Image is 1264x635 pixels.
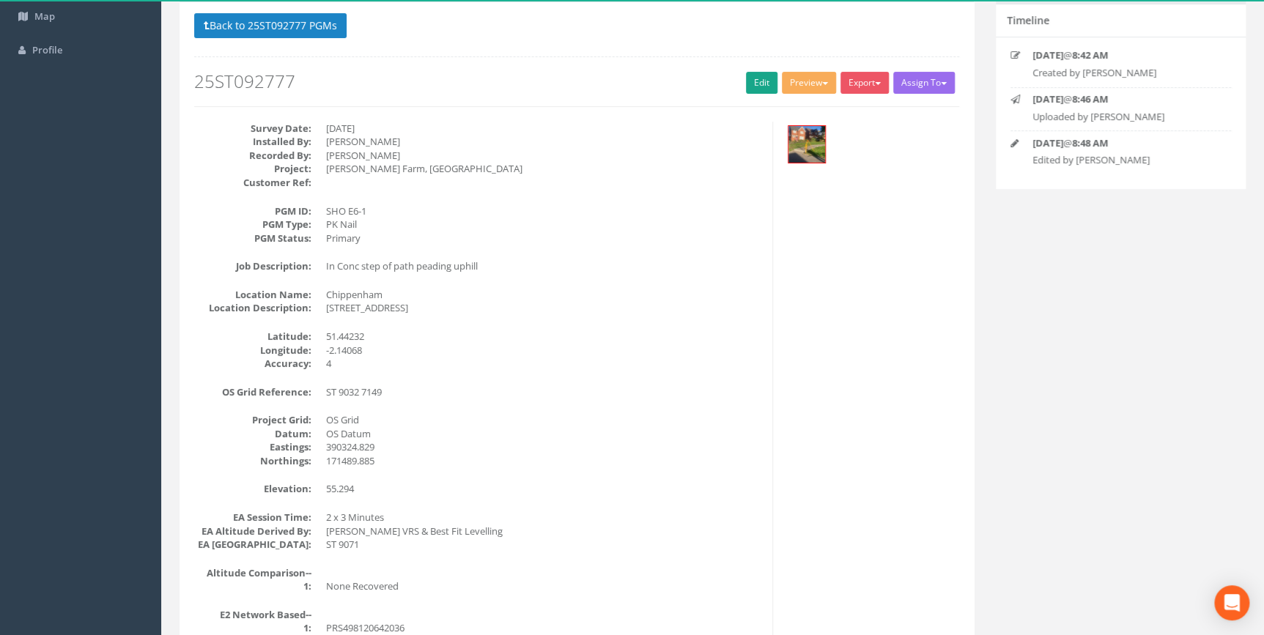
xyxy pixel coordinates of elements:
[840,72,889,94] button: Export
[194,482,311,496] dt: Elevation:
[34,10,55,23] span: Map
[326,413,761,427] dd: OS Grid
[194,413,311,427] dt: Project Grid:
[194,427,311,441] dt: Datum:
[194,288,311,302] dt: Location Name:
[326,149,761,163] dd: [PERSON_NAME]
[1032,136,1063,149] strong: [DATE]
[326,510,761,524] dd: 2 x 3 Minutes
[1032,48,1063,62] strong: [DATE]
[194,149,311,163] dt: Recorded By:
[326,344,761,357] dd: -2.14068
[194,176,311,190] dt: Customer Ref:
[194,579,311,593] dt: 1:
[194,72,959,91] h2: 25ST092777
[326,524,761,538] dd: [PERSON_NAME] VRS & Best Fit Levelling
[194,162,311,176] dt: Project:
[326,579,761,593] dd: None Recovered
[32,43,62,56] span: Profile
[1032,153,1213,167] p: Edited by [PERSON_NAME]
[194,330,311,344] dt: Latitude:
[194,454,311,468] dt: Northings:
[194,13,347,38] button: Back to 25ST092777 PGMs
[326,259,761,273] dd: In Conc step of path peading uphill
[326,231,761,245] dd: Primary
[326,538,761,552] dd: ST 9071
[194,621,311,635] dt: 1:
[326,482,761,496] dd: 55.294
[194,510,311,524] dt: EA Session Time:
[326,122,761,135] dd: [DATE]
[1032,92,1063,105] strong: [DATE]
[1007,15,1049,26] h5: Timeline
[194,259,311,273] dt: Job Description:
[1072,48,1108,62] strong: 8:42 AM
[194,122,311,135] dt: Survey Date:
[326,218,761,231] dd: PK Nail
[326,427,761,441] dd: OS Datum
[326,385,761,399] dd: ST 9032 7149
[746,72,777,94] a: Edit
[326,135,761,149] dd: [PERSON_NAME]
[194,566,311,580] dt: Altitude Comparison--
[788,126,825,163] img: 68dcea559ec80500159164cb_e20fc501-6788-494e-b088-820c986f4436_thumb.png
[326,454,761,468] dd: 171489.885
[1072,92,1108,105] strong: 8:46 AM
[1032,110,1213,124] p: Uploaded by [PERSON_NAME]
[194,231,311,245] dt: PGM Status:
[326,162,761,176] dd: [PERSON_NAME] Farm, [GEOGRAPHIC_DATA]
[194,440,311,454] dt: Eastings:
[194,357,311,371] dt: Accuracy:
[1032,66,1213,80] p: Created by [PERSON_NAME]
[326,301,761,315] dd: [STREET_ADDRESS]
[194,524,311,538] dt: EA Altitude Derived By:
[326,621,761,635] dd: PRS498120642036
[326,204,761,218] dd: SHO E6-1
[194,385,311,399] dt: OS Grid Reference:
[1072,136,1108,149] strong: 8:48 AM
[194,344,311,357] dt: Longitude:
[326,357,761,371] dd: 4
[326,440,761,454] dd: 390324.829
[194,301,311,315] dt: Location Description:
[1032,92,1213,106] p: @
[194,135,311,149] dt: Installed By:
[194,204,311,218] dt: PGM ID:
[194,608,311,622] dt: E2 Network Based--
[326,330,761,344] dd: 51.44232
[893,72,955,94] button: Assign To
[1032,48,1213,62] p: @
[194,538,311,552] dt: EA [GEOGRAPHIC_DATA]:
[782,72,836,94] button: Preview
[326,288,761,302] dd: Chippenham
[194,218,311,231] dt: PGM Type:
[1214,585,1249,620] div: Open Intercom Messenger
[1032,136,1213,150] p: @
